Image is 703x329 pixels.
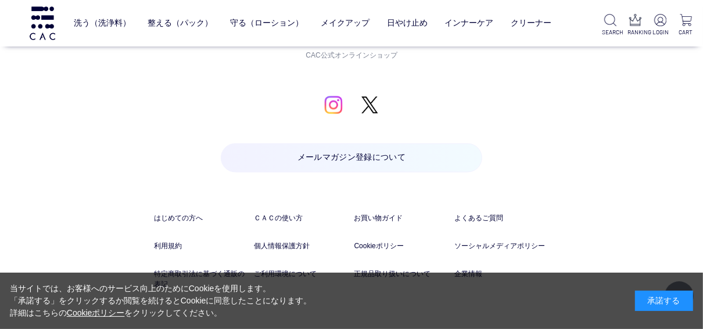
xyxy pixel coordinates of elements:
a: 正規品取り扱いについて [354,269,449,279]
a: SEARCH [602,14,619,37]
a: クリーナー [511,9,551,37]
a: 企業情報 [454,269,549,279]
a: メールマガジン登録について [221,143,482,172]
a: 日やけ止め [387,9,428,37]
a: 守る（ローション） [230,9,303,37]
a: 特定商取引法に基づく通販の表記 [154,269,249,289]
a: ご利用環境について [254,269,349,279]
a: 整える（パック） [148,9,213,37]
p: LOGIN [652,28,669,37]
a: Cookieポリシー [354,241,449,251]
a: メイクアップ [321,9,370,37]
a: よくあるご質問 [454,213,549,223]
a: はじめての方へ [154,213,249,223]
a: ソーシャルメディアポリシー [454,241,549,251]
div: 当サイトでは、お客様へのサービス向上のためにCookieを使用します。 「承諾する」をクリックするか閲覧を続けるとCookieに同意したことになります。 詳細はこちらの をクリックしてください。 [10,282,312,319]
a: ＣＡＣの使い方 [254,213,349,223]
a: Cookieポリシー [67,308,125,317]
p: SEARCH [602,28,619,37]
a: RANKING [627,14,644,37]
a: CART [677,14,694,37]
a: 洗う（洗浄料） [74,9,131,37]
div: 承諾する [635,291,693,311]
a: 利用規約 [154,241,249,251]
a: 個人情報保護方針 [254,241,349,251]
p: RANKING [627,28,644,37]
p: CART [677,28,694,37]
a: インナーケア [445,9,494,37]
a: お買い物ガイド [354,213,449,223]
img: logo [28,6,57,40]
a: LOGIN [652,14,669,37]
